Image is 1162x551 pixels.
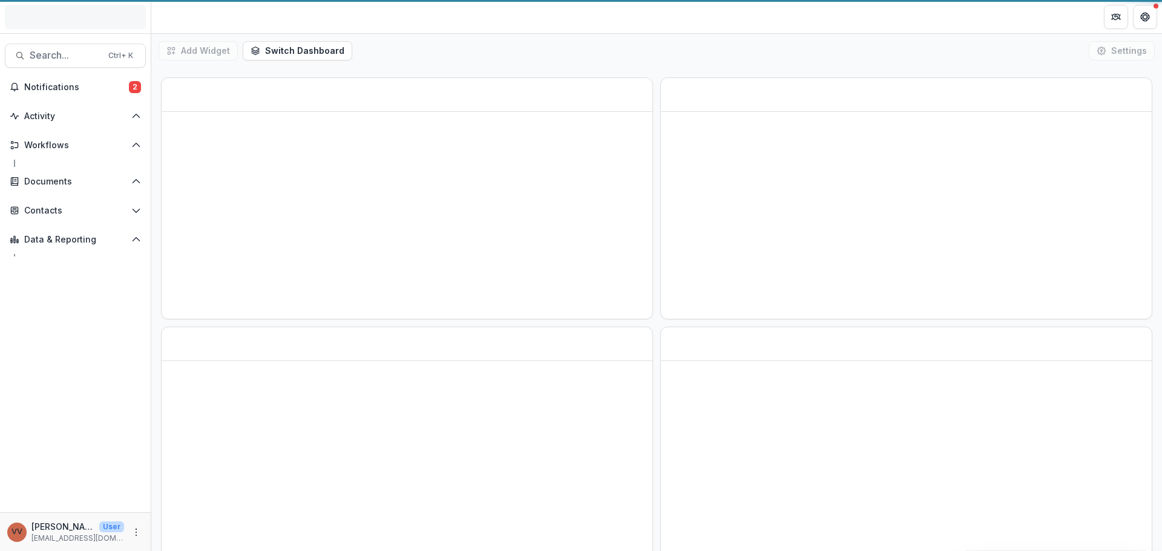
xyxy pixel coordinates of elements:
p: [EMAIL_ADDRESS][DOMAIN_NAME] [31,533,124,544]
p: [PERSON_NAME] [31,520,94,533]
span: Notifications [24,82,129,93]
button: Open Activity [5,106,146,126]
button: Open Contacts [5,201,146,220]
span: 2 [129,81,141,93]
span: Activity [24,111,126,122]
div: Vivian Victoria [11,528,22,536]
button: Partners [1104,5,1128,29]
button: Open Documents [5,172,146,191]
button: Add Widget [159,41,238,60]
button: Switch Dashboard [243,41,352,60]
button: Notifications2 [5,77,146,97]
button: More [129,525,143,540]
span: Workflows [24,140,126,151]
button: Open Data & Reporting [5,230,146,249]
span: Search... [30,50,101,61]
nav: breadcrumb [156,8,208,25]
button: Get Help [1133,5,1157,29]
button: Settings [1089,41,1155,60]
button: Search... [5,44,146,68]
span: Documents [24,177,126,187]
div: Ctrl + K [106,49,136,62]
button: Open Workflows [5,135,146,155]
span: Data & Reporting [24,235,126,245]
p: User [99,521,124,532]
span: Contacts [24,206,126,216]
